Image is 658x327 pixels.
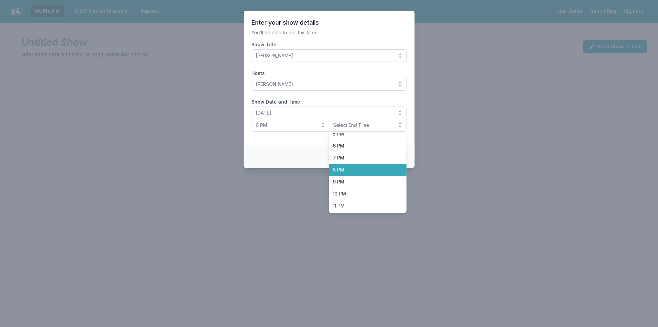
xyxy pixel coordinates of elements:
[333,122,393,129] span: Select End Time
[329,119,407,132] button: Select End Time
[252,119,330,132] button: 6 PM
[252,78,407,91] button: [PERSON_NAME]
[333,178,395,185] span: 9 PM
[333,131,395,137] span: 5 PM
[252,49,407,62] button: [PERSON_NAME]
[333,155,395,161] span: 7 PM
[252,99,300,105] legend: Show Date and Time
[252,107,407,119] button: [DATE]
[252,19,407,27] header: Enter your show details
[333,143,395,149] span: 6 PM
[252,29,407,36] p: You’ll be able to edit this later.
[333,202,395,209] span: 11 PM
[333,166,395,173] span: 8 PM
[256,52,393,59] span: [PERSON_NAME]
[252,70,407,77] label: Hosts
[333,190,395,197] span: 10 PM
[256,110,393,116] span: [DATE]
[256,81,393,88] span: [PERSON_NAME]
[252,41,407,48] label: Show Title
[256,122,316,129] span: 6 PM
